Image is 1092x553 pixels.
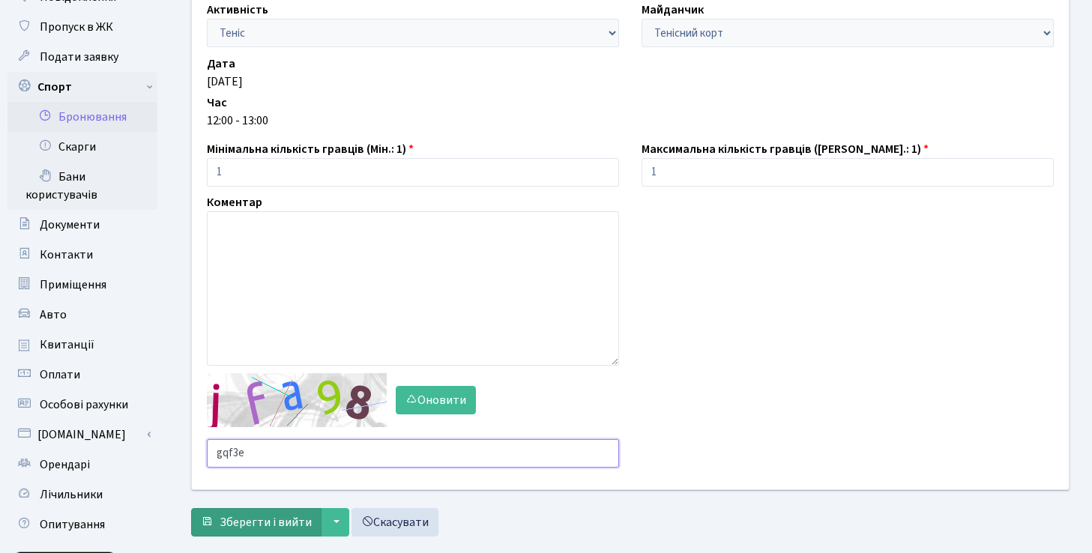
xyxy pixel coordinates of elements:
[40,217,100,233] span: Документи
[207,373,387,427] img: default
[7,162,157,210] a: Бани користувачів
[207,193,262,211] label: Коментар
[7,300,157,330] a: Авто
[40,486,103,503] span: Лічильники
[40,366,80,383] span: Оплати
[40,516,105,533] span: Опитування
[40,19,113,35] span: Пропуск в ЖК
[7,450,157,480] a: Орендарі
[7,210,157,240] a: Документи
[220,514,312,531] span: Зберегти і вийти
[7,42,157,72] a: Подати заявку
[207,55,235,73] label: Дата
[40,336,94,353] span: Квитанції
[40,396,128,413] span: Особові рахунки
[7,270,157,300] a: Приміщення
[7,102,157,132] a: Бронювання
[396,386,476,414] button: Оновити
[207,73,1054,91] div: [DATE]
[207,94,227,112] label: Час
[642,140,929,158] label: Максимальна кількість гравців ([PERSON_NAME].: 1)
[7,390,157,420] a: Особові рахунки
[207,1,268,19] label: Активність
[40,49,118,65] span: Подати заявку
[40,276,106,293] span: Приміщення
[7,420,157,450] a: [DOMAIN_NAME]
[7,510,157,540] a: Опитування
[7,72,157,102] a: Спорт
[7,360,157,390] a: Оплати
[40,306,67,323] span: Авто
[352,508,438,537] a: Скасувати
[207,439,619,468] input: Введіть текст із зображення
[191,508,322,537] button: Зберегти і вийти
[40,247,93,263] span: Контакти
[7,240,157,270] a: Контакти
[7,330,157,360] a: Квитанції
[642,1,704,19] label: Майданчик
[7,480,157,510] a: Лічильники
[7,12,157,42] a: Пропуск в ЖК
[40,456,90,473] span: Орендарі
[207,112,1054,130] div: 12:00 - 13:00
[7,132,157,162] a: Скарги
[207,140,414,158] label: Мінімальна кількість гравців (Мін.: 1)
